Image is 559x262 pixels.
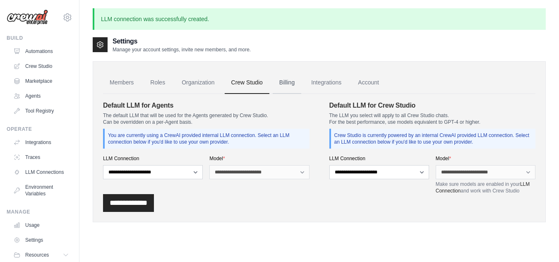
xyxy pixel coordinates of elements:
p: Manage your account settings, invite new members, and more. [113,46,251,53]
a: Marketplace [10,75,72,88]
h4: Default LLM for Agents [103,101,309,111]
a: Billing [273,72,301,94]
label: LLM Connection [103,155,203,162]
a: Roles [144,72,172,94]
a: Usage [10,219,72,232]
a: Crew Studio [10,60,72,73]
label: LLM Connection [329,155,429,162]
label: Model [436,155,535,162]
p: The LLM you select will apply to all Crew Studio chats. For the best performance, use models equi... [329,112,536,125]
a: Integrations [10,136,72,149]
a: Automations [10,45,72,58]
span: Resources [25,252,49,258]
a: Agents [10,89,72,103]
a: Members [103,72,140,94]
a: Environment Variables [10,180,72,200]
a: Settings [10,233,72,247]
p: Crew Studio is currently powered by an internal CrewAI provided LLM connection. Select an LLM con... [334,132,533,145]
label: Model [209,155,309,162]
a: Integrations [305,72,348,94]
a: Traces [10,151,72,164]
a: Organization [175,72,221,94]
a: LLM Connections [10,166,72,179]
a: Crew Studio [225,72,269,94]
div: Build [7,35,72,41]
a: Tool Registry [10,104,72,118]
p: The default LLM that will be used for the Agents generated by Crew Studio. Can be overridden on a... [103,112,309,125]
a: Account [351,72,386,94]
h4: Default LLM for Crew Studio [329,101,536,111]
p: Make sure models are enabled in your and work with Crew Studio [436,181,535,194]
h2: Settings [113,36,251,46]
p: LLM connection was successfully created. [93,8,546,30]
div: Manage [7,209,72,215]
img: Logo [7,10,48,25]
div: Operate [7,126,72,132]
p: You are currently using a CrewAI provided internal LLM connection. Select an LLM connection below... [108,132,306,145]
button: Resources [10,248,72,262]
